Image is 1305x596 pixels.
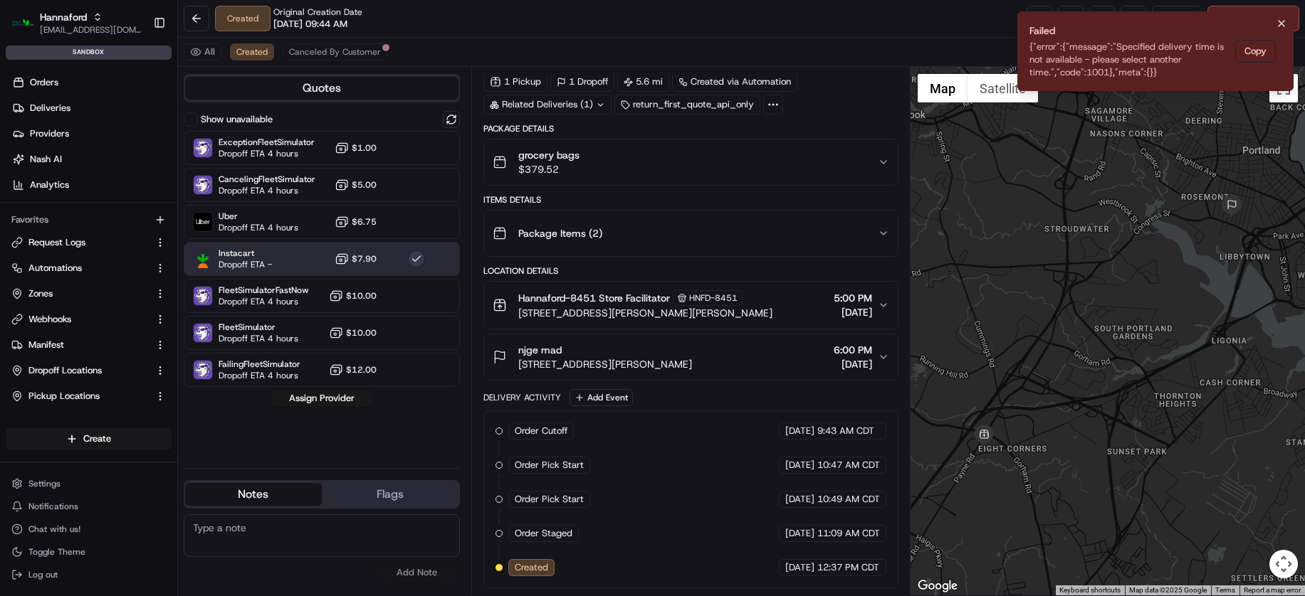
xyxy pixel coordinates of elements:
span: Package Items ( 2 ) [518,226,602,240]
a: Created via Automation [672,72,797,92]
button: All [184,43,221,60]
button: Canceled By Customer [283,43,387,60]
span: Dropoff ETA 4 hours [219,370,300,381]
div: 1 Pickup [483,72,547,92]
span: CancelingFleetSimulator [219,174,315,185]
span: [DATE] 09:44 AM [273,18,347,31]
img: CancelingFleetSimulator [194,176,212,194]
span: Dropoff Locations [28,364,102,377]
a: Request Logs [11,236,149,249]
a: Analytics [6,174,177,196]
input: Clear [37,92,235,107]
span: Pickup Locations [28,390,100,403]
button: Show street map [918,74,968,102]
span: Providers [30,127,69,140]
span: Order Pick Start [515,493,584,506]
button: Zones [6,282,172,305]
span: [DATE] [785,459,814,472]
img: Google [914,577,961,595]
a: 💻API Documentation [115,201,234,226]
span: $7.90 [352,253,377,265]
button: $7.90 [335,252,377,266]
button: Automations [6,257,172,280]
div: return_first_quote_api_only [614,95,760,115]
a: Pickup Locations [11,390,149,403]
a: Webhooks [11,313,149,326]
button: Webhooks [6,308,172,331]
button: Settings [6,474,172,494]
div: 5.6 mi [617,72,669,92]
div: Package Details [483,123,898,134]
button: $6.75 [335,215,377,229]
button: $5.00 [335,178,377,192]
button: Create [6,427,172,450]
span: Dropoff ETA 4 hours [219,333,298,344]
span: Request Logs [28,236,85,249]
button: Dispatch Strategy [6,410,172,433]
div: Failed [1029,23,1230,38]
span: Order Staged [515,527,572,540]
button: Chat with us! [6,519,172,539]
button: Quotes [185,77,458,100]
span: 11:09 AM CDT [817,527,880,540]
span: Deliveries [30,102,70,115]
span: Automations [28,262,82,275]
span: Uber [219,211,298,222]
img: 1736555255976-a54dd68f-1ca7-489b-9aae-adbdc363a1c4 [14,136,40,161]
span: Analytics [30,179,69,191]
img: FailingFleetSimulator [194,361,212,379]
span: Nash AI [30,153,62,166]
a: Dispatch Strategy [11,415,149,428]
button: Request Logs [6,231,172,254]
div: Start new chat [48,136,234,150]
span: $10.00 [346,290,377,302]
button: Log out [6,565,172,585]
button: $10.00 [329,289,377,303]
img: Uber [194,213,212,231]
div: Items Details [483,194,898,206]
span: [STREET_ADDRESS][PERSON_NAME][PERSON_NAME] [518,306,772,320]
button: Start new chat [242,140,259,157]
span: Created [236,46,268,58]
a: Nash AI [6,148,177,171]
img: FleetSimulator [194,324,212,342]
span: Dropoff ETA 4 hours [219,148,315,159]
span: [DATE] [785,425,814,437]
a: Powered byPylon [100,240,172,252]
span: Dropoff ETA 4 hours [219,222,298,233]
span: Log out [28,569,58,580]
a: Automations [11,262,149,275]
img: Nash [14,14,43,43]
span: $379.52 [518,162,580,176]
div: We're available if you need us! [48,150,180,161]
span: Hannaford [40,10,87,24]
span: Notifications [28,501,78,512]
label: Show unavailable [201,113,273,126]
button: $1.00 [335,141,377,155]
span: Dropoff ETA 4 hours [219,185,315,196]
div: 📗 [14,208,26,219]
span: Toggle Theme [28,546,85,558]
span: Knowledge Base [28,206,109,220]
span: Zones [28,287,53,300]
a: Orders [6,71,177,94]
span: Chat with us! [28,523,80,535]
button: Hannaford-8451 Store FacilitatorHNFD-8451[STREET_ADDRESS][PERSON_NAME][PERSON_NAME]5:00 PM[DATE] [484,282,898,329]
span: Order Cutoff [515,425,567,437]
span: Original Creation Date [273,6,362,18]
button: njge mad[STREET_ADDRESS][PERSON_NAME]6:00 PM[DATE] [484,334,898,380]
div: Delivery Activity [483,392,561,403]
div: {"error":{"message":"Specified delivery time is not available - please select another time.","cod... [1029,41,1230,79]
span: Settings [28,478,61,489]
div: Location Details [483,265,898,277]
button: HannafordHannaford[EMAIL_ADDRESS][DOMAIN_NAME] [6,6,147,40]
span: Dropoff ETA - [219,259,272,270]
span: $6.75 [352,216,377,228]
p: Welcome 👋 [14,57,259,80]
span: Webhooks [28,313,71,326]
span: FleetSimulatorFastNow [219,284,309,296]
span: Dropoff ETA 4 hours [219,296,309,307]
a: Report a map error [1244,586,1301,594]
div: Related Deliveries (1) [483,95,612,115]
